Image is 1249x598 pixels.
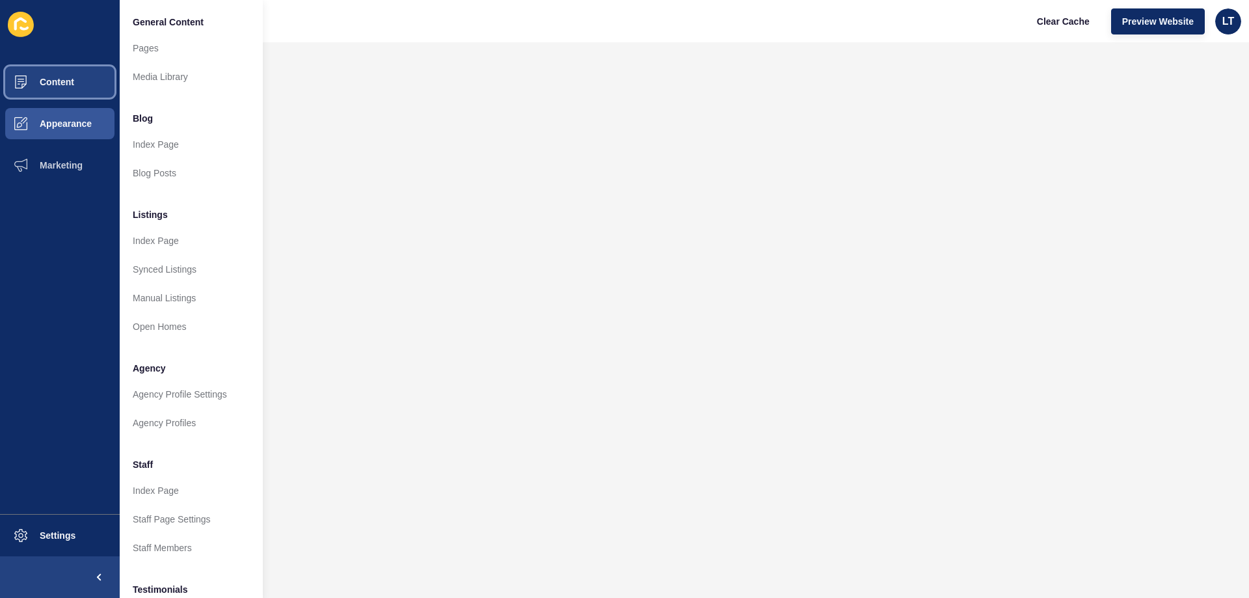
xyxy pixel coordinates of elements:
a: Pages [120,34,263,62]
button: Preview Website [1111,8,1205,34]
a: Media Library [120,62,263,91]
a: Agency Profiles [120,409,263,437]
a: Staff Members [120,534,263,562]
a: Synced Listings [120,255,263,284]
span: Clear Cache [1037,15,1090,28]
span: Listings [133,208,168,221]
a: Blog Posts [120,159,263,187]
span: Agency [133,362,166,375]
a: Agency Profile Settings [120,380,263,409]
a: Index Page [120,226,263,255]
span: Blog [133,112,153,125]
a: Manual Listings [120,284,263,312]
a: Open Homes [120,312,263,341]
span: Preview Website [1122,15,1194,28]
span: General Content [133,16,204,29]
span: Staff [133,458,153,471]
span: Testimonials [133,583,188,596]
a: Index Page [120,476,263,505]
a: Index Page [120,130,263,159]
button: Clear Cache [1026,8,1101,34]
a: Staff Page Settings [120,505,263,534]
span: LT [1222,15,1234,28]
